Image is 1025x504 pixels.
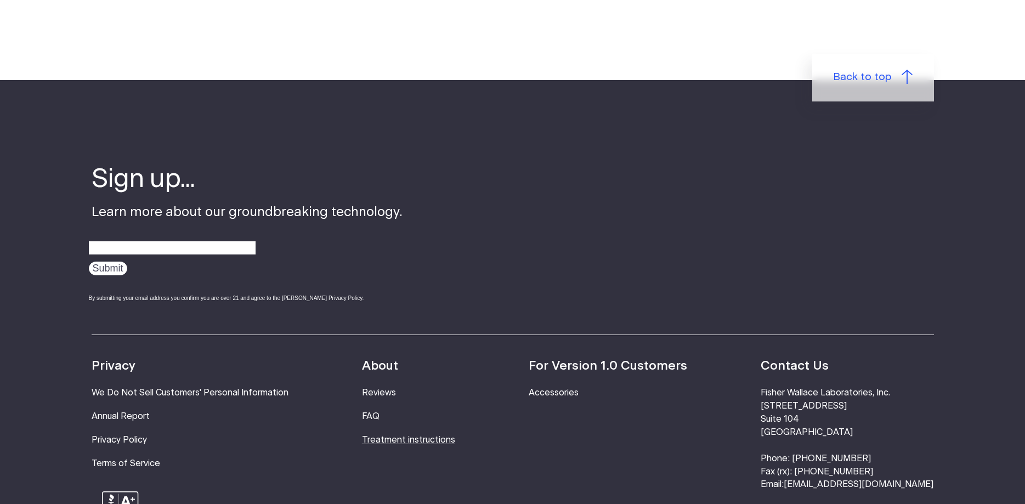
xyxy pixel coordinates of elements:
a: Reviews [362,388,396,397]
strong: For Version 1.0 Customers [529,360,687,372]
strong: About [362,360,398,372]
a: [EMAIL_ADDRESS][DOMAIN_NAME] [784,480,933,489]
input: Submit [89,262,127,275]
a: Privacy Policy [92,435,147,444]
strong: Contact Us [761,360,829,372]
li: Fisher Wallace Laboratories, Inc. [STREET_ADDRESS] Suite 104 [GEOGRAPHIC_DATA] Phone: [PHONE_NUMB... [761,387,933,491]
a: Annual Report [92,412,150,421]
a: We Do Not Sell Customers' Personal Information [92,388,288,397]
a: Accessories [529,388,579,397]
div: Learn more about our groundbreaking technology. [92,162,403,313]
a: Back to top [812,54,934,101]
a: Terms of Service [92,459,160,468]
h4: Sign up... [92,162,403,197]
div: By submitting your email address you confirm you are over 21 and agree to the [PERSON_NAME] Priva... [89,294,403,302]
span: Back to top [833,70,891,86]
a: FAQ [362,412,380,421]
strong: Privacy [92,360,135,372]
a: Treatment instructions [362,435,455,444]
